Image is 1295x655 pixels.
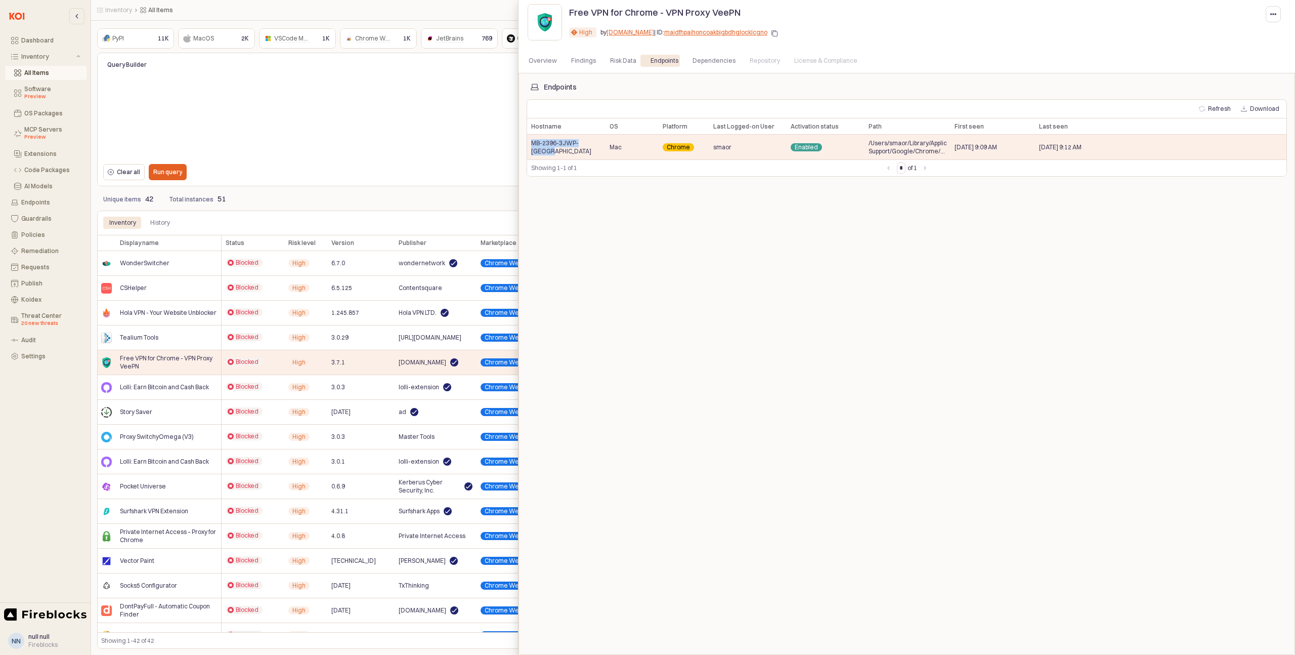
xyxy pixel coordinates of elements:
[569,6,741,19] p: Free VPN for Chrome - VPN Proxy VeePN
[610,122,618,131] span: OS
[869,139,946,155] span: /Users/smaor/Library/Application Support/Google/Chrome/Profile 2/Extensions/majdfhpaihoncoakbjgbd...
[571,55,596,67] div: Findings
[1237,103,1283,115] button: Download
[869,122,882,131] span: Path
[744,55,786,67] div: Repository
[531,163,883,173] div: Showing 1-1 of 1
[544,83,577,91] div: Endpoints
[529,55,557,67] div: Overview
[1039,143,1082,151] span: [DATE] 9:12 AM
[610,143,622,151] span: Mac
[686,55,742,67] div: Dependencies
[794,55,857,67] div: License & Compliance
[1195,103,1235,115] button: Refresh
[955,143,997,151] span: [DATE] 9:09 AM
[531,139,601,155] span: MB-2396-3JWP-[GEOGRAPHIC_DATA]
[667,143,690,151] span: Chrome
[527,159,1286,176] div: Table toolbar
[664,28,767,36] a: majdfhpaihoncoakbjgbdhglocklcgno
[693,55,736,67] div: Dependencies
[644,55,684,67] div: Endpoints
[713,122,774,131] span: Last Logged-on User
[788,55,864,67] div: License & Compliance
[610,55,636,67] div: Risk Data
[713,143,731,151] span: smaor
[750,55,780,67] div: Repository
[908,163,917,173] label: of 1
[579,27,592,37] div: High
[531,122,562,131] span: Hostname
[955,122,984,131] span: First seen
[663,122,687,131] span: Platform
[600,28,767,37] p: by | ID:
[565,55,602,67] div: Findings
[795,143,818,151] span: Enabled
[1039,122,1068,131] span: Last seen
[523,55,563,67] div: Overview
[791,122,839,131] span: Activation status
[651,55,678,67] div: Endpoints
[604,55,642,67] div: Risk Data
[897,162,905,174] input: Page
[607,28,654,36] a: [DOMAIN_NAME]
